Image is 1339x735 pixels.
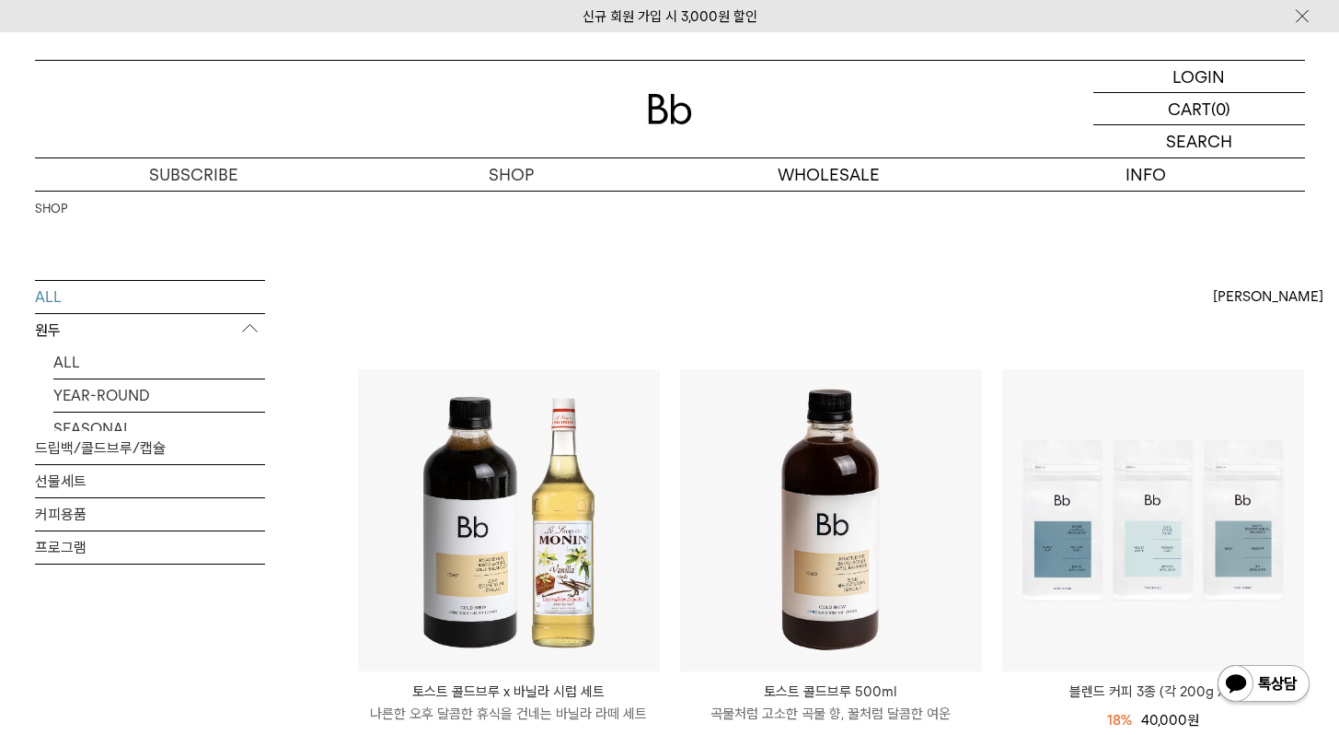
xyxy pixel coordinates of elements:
[1002,681,1304,703] a: 블렌드 커피 3종 (각 200g x3)
[35,200,67,218] a: SHOP
[352,158,670,191] a: SHOP
[35,281,265,313] a: ALL
[1141,712,1199,729] span: 40,000
[1093,61,1305,93] a: LOGIN
[648,94,692,124] img: 로고
[53,379,265,412] a: YEAR-ROUND
[358,703,660,725] p: 나른한 오후 달콤한 휴식을 건네는 바닐라 라떼 세트
[35,432,265,464] a: 드립백/콜드브루/캡슐
[680,681,982,725] a: 토스트 콜드브루 500ml 곡물처럼 고소한 곡물 향, 꿀처럼 달콤한 여운
[35,314,265,347] p: 원두
[670,158,987,191] p: WHOLESALE
[358,369,660,671] img: 토스트 콜드브루 x 바닐라 시럽 세트
[680,369,982,671] img: 토스트 콜드브루 500ml
[1187,712,1199,729] span: 원
[358,681,660,703] p: 토스트 콜드브루 x 바닐라 시럽 세트
[583,8,757,25] a: 신규 회원 가입 시 3,000원 할인
[987,158,1305,191] p: INFO
[1107,709,1132,731] div: 18%
[53,346,265,379] a: ALL
[35,531,265,564] a: 프로그램
[35,498,265,531] a: 커피용품
[680,681,982,703] p: 토스트 콜드브루 500ml
[1172,61,1225,92] p: LOGIN
[35,158,352,191] a: SUBSCRIBE
[53,413,265,445] a: SEASONAL
[358,681,660,725] a: 토스트 콜드브루 x 바닐라 시럽 세트 나른한 오후 달콤한 휴식을 건네는 바닐라 라떼 세트
[680,703,982,725] p: 곡물처럼 고소한 곡물 향, 꿀처럼 달콤한 여운
[1216,663,1311,707] img: 카카오톡 채널 1:1 채팅 버튼
[1211,93,1230,124] p: (0)
[1093,93,1305,125] a: CART (0)
[1002,369,1304,671] img: 블렌드 커피 3종 (각 200g x3)
[1213,286,1323,308] span: [PERSON_NAME]
[1168,93,1211,124] p: CART
[35,465,265,497] a: 선물세트
[1166,125,1232,157] p: SEARCH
